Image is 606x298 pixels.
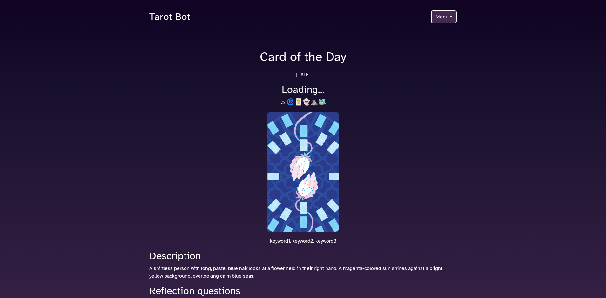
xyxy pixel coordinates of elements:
[145,84,461,96] h2: Loading...
[149,265,457,280] p: A shirtless person with long, pastel blue hair looks at a flower held in their right hand. A mage...
[145,71,461,79] p: [DATE]
[145,237,461,245] p: keyword1, keyword2, keyword3
[431,10,457,23] button: Menu
[145,49,461,65] h1: Card of the Day
[145,98,461,106] h3: 🜁🌀🃏👻⛰️🗺️
[267,112,339,232] img: cardBack.jpg
[149,250,457,262] h2: Description
[149,8,190,26] a: Tarot Bot
[149,285,457,297] h2: Reflection questions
